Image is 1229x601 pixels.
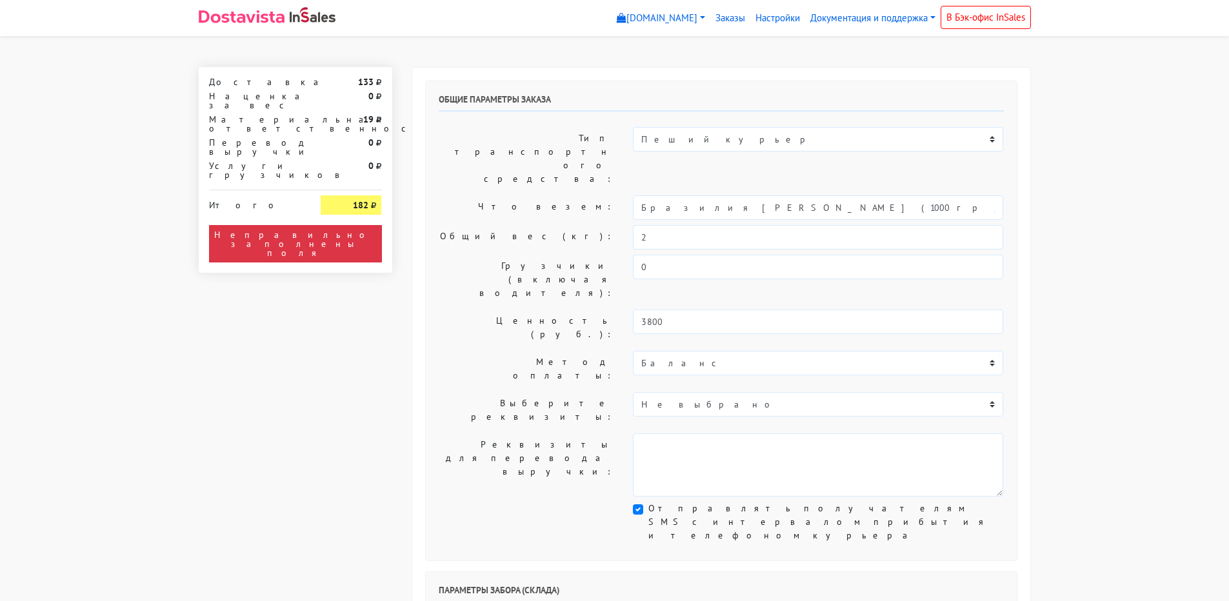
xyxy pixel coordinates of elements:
a: Настройки [750,6,805,31]
label: Что везем: [429,195,624,220]
label: Отправлять получателям SMS с интервалом прибытия и телефоном курьера [648,502,1003,542]
img: Dostavista - срочная курьерская служба доставки [199,10,285,23]
h6: Общие параметры заказа [439,94,1004,112]
strong: 0 [368,90,374,102]
label: Общий вес (кг): [429,225,624,250]
strong: 133 [358,76,374,88]
div: Итого [209,195,302,210]
label: Выберите реквизиты: [429,392,624,428]
label: Реквизиты для перевода выручки: [429,433,624,497]
strong: 0 [368,137,374,148]
div: Материальная ответственность [199,115,312,133]
label: Грузчики (включая водителя): [429,255,624,304]
div: Наценка за вес [199,92,312,110]
strong: 182 [353,199,368,211]
a: Документация и поддержка [805,6,941,31]
a: Заказы [710,6,750,31]
div: Доставка [199,77,312,86]
div: Неправильно заполнены поля [209,225,382,262]
label: Тип транспортного средства: [429,127,624,190]
a: [DOMAIN_NAME] [612,6,710,31]
img: InSales [290,7,336,23]
label: Метод оплаты: [429,351,624,387]
strong: 0 [368,160,374,172]
label: Ценность (руб.): [429,310,624,346]
strong: 19 [363,113,374,125]
div: Перевод выручки [199,138,312,156]
div: Услуги грузчиков [199,161,312,179]
a: В Бэк-офис InSales [941,6,1031,29]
